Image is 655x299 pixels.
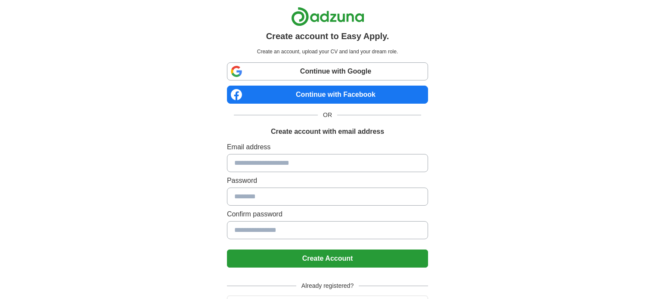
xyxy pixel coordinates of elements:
span: Already registered? [296,281,359,290]
img: Adzuna logo [291,7,364,26]
label: Email address [227,142,428,152]
label: Confirm password [227,209,428,219]
button: Create Account [227,250,428,268]
h1: Create account with email address [271,126,384,137]
p: Create an account, upload your CV and land your dream role. [229,48,426,55]
label: Password [227,176,428,186]
h1: Create account to Easy Apply. [266,30,389,43]
span: OR [318,111,337,120]
a: Continue with Facebook [227,86,428,104]
a: Continue with Google [227,62,428,80]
